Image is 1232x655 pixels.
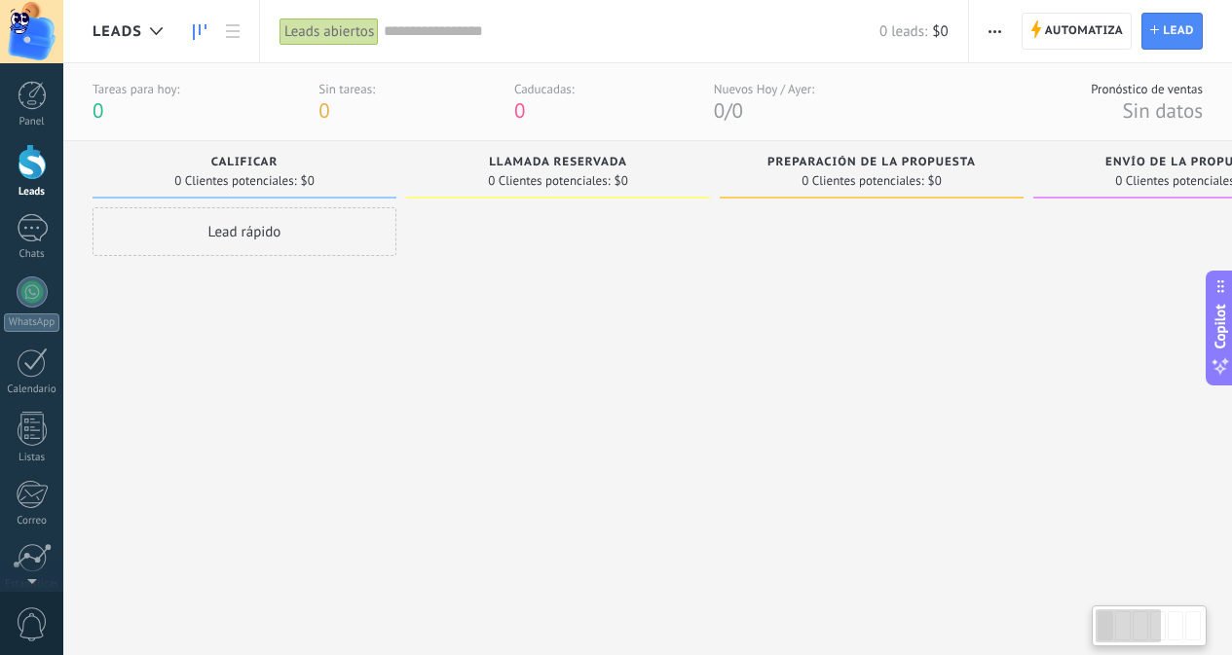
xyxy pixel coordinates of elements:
[318,97,329,124] span: 0
[714,97,725,124] span: 0
[932,22,948,41] span: $0
[1163,14,1194,49] span: Lead
[102,156,387,172] div: Calificar
[732,97,743,124] span: 0
[4,383,60,396] div: Calendario
[93,207,396,256] div: Lead rápido
[4,186,60,199] div: Leads
[489,156,627,169] span: Llamada reservada
[4,116,60,128] div: Panel
[729,156,1014,172] div: Preparación de la propuesta
[615,175,628,187] span: $0
[93,22,142,41] span: Leads
[318,81,375,97] div: Sin tareas:
[416,156,700,172] div: Llamada reservada
[93,97,103,124] span: 0
[1141,13,1203,50] a: Lead
[4,515,60,528] div: Correo
[514,97,525,124] span: 0
[174,175,296,187] span: 0 Clientes potenciales:
[4,313,59,332] div: WhatsApp
[4,452,60,464] div: Listas
[1045,14,1124,49] span: Automatiza
[183,13,216,51] a: Leads
[4,248,60,261] div: Chats
[1122,97,1203,124] span: Sin datos
[514,81,575,97] div: Caducadas:
[1091,81,1203,97] div: Pronóstico de ventas
[1211,304,1230,348] span: Copilot
[879,22,927,41] span: 0 leads:
[93,81,179,97] div: Tareas para hoy:
[714,81,814,97] div: Nuevos Hoy / Ayer:
[928,175,942,187] span: $0
[725,97,731,124] span: /
[211,156,279,169] span: Calificar
[488,175,610,187] span: 0 Clientes potenciales:
[1022,13,1133,50] a: Automatiza
[767,156,976,169] span: Preparación de la propuesta
[216,13,249,51] a: Lista
[981,13,1009,50] button: Más
[280,18,379,46] div: Leads abiertos
[301,175,315,187] span: $0
[802,175,923,187] span: 0 Clientes potenciales:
